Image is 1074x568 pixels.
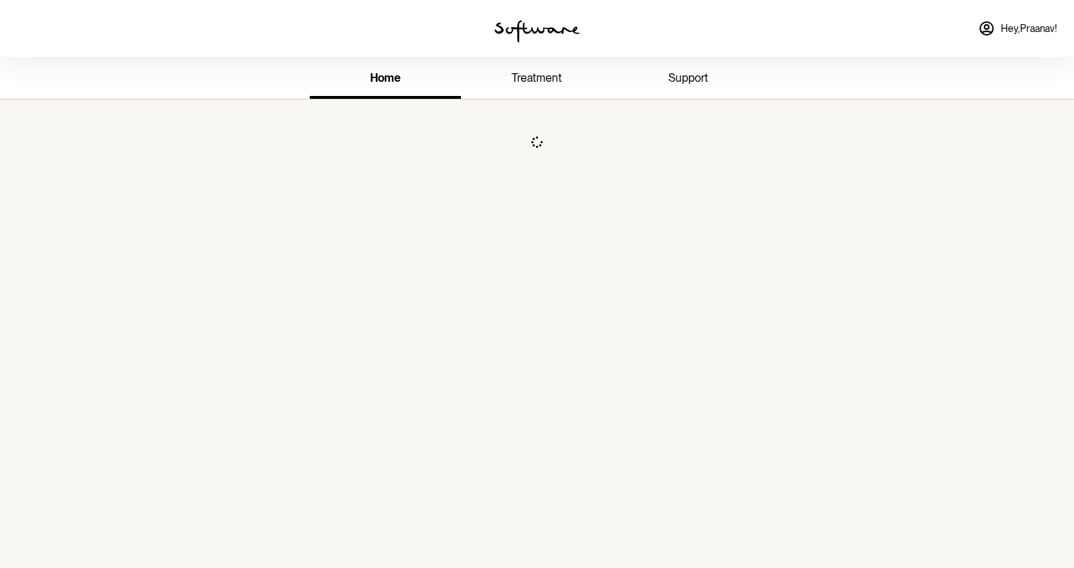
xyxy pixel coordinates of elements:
[511,71,562,85] span: treatment
[310,60,461,99] a: home
[461,60,612,99] a: treatment
[970,11,1065,45] a: Hey,Praanav!
[613,60,764,99] a: support
[494,20,580,43] img: software logo
[370,71,401,85] span: home
[1001,23,1057,35] span: Hey, Praanav !
[668,71,708,85] span: support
